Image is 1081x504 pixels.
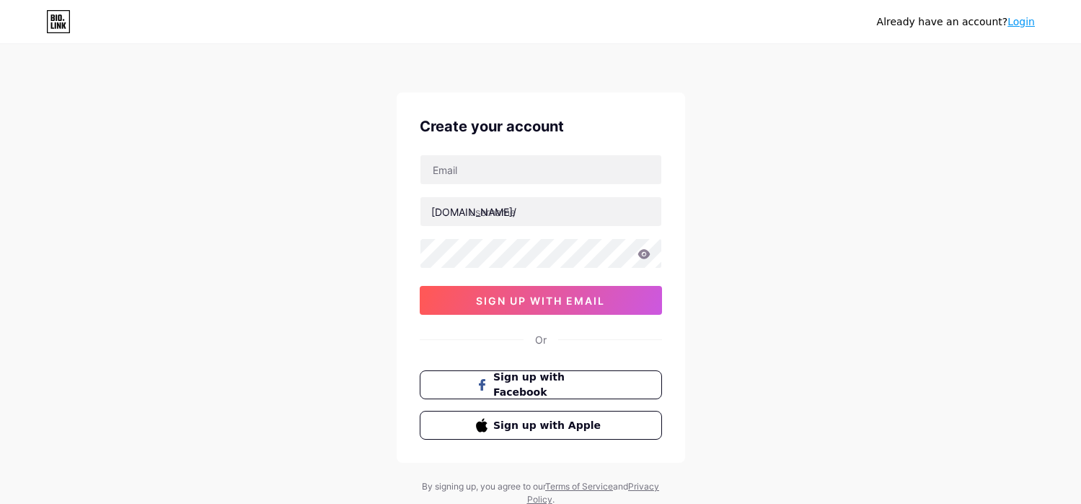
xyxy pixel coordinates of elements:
[545,481,613,492] a: Terms of Service
[1007,16,1035,27] a: Login
[420,116,662,137] div: Create your account
[420,286,662,315] button: sign up with email
[493,370,605,400] span: Sign up with Facebook
[420,411,662,440] button: Sign up with Apple
[877,14,1035,30] div: Already have an account?
[493,418,605,433] span: Sign up with Apple
[535,332,547,347] div: Or
[476,295,605,307] span: sign up with email
[420,370,662,399] button: Sign up with Facebook
[431,204,516,220] div: [DOMAIN_NAME]/
[420,197,661,226] input: username
[420,155,661,184] input: Email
